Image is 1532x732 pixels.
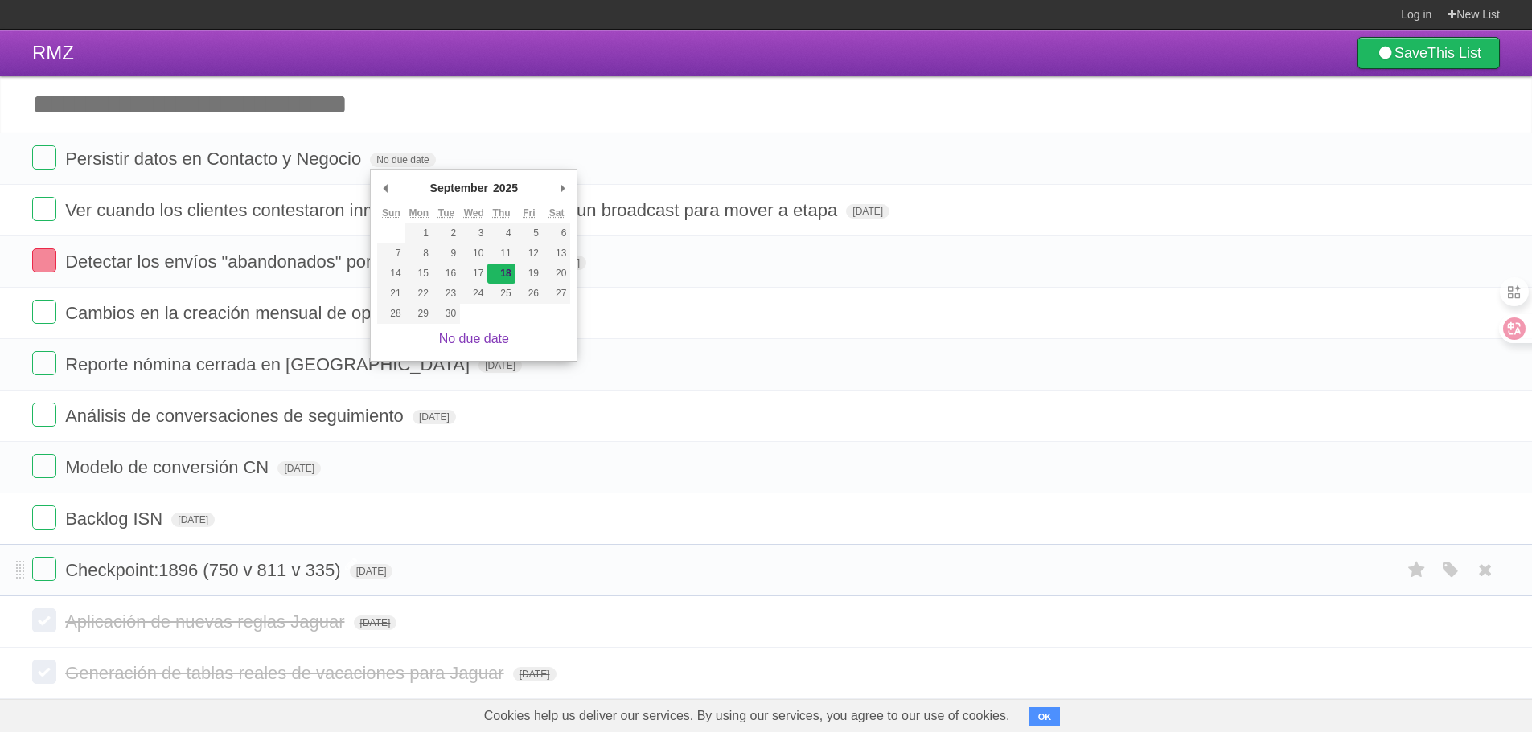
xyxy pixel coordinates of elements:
[32,608,56,632] label: Done
[32,300,56,324] label: Done
[1427,45,1481,61] b: This List
[382,207,400,219] abbr: Sunday
[350,564,393,579] span: [DATE]
[464,207,484,219] abbr: Wednesday
[377,284,405,304] button: 21
[413,410,456,424] span: [DATE]
[405,223,433,243] button: 1
[468,700,1026,732] span: Cookies help us deliver our services. By using our services, you agree to our use of cookies.
[515,223,543,243] button: 5
[65,560,344,580] span: Checkpoint:1896 (750 v 811 v 335)
[543,284,570,304] button: 27
[377,243,405,264] button: 7
[377,264,405,284] button: 14
[171,513,215,527] span: [DATE]
[460,243,487,264] button: 10
[478,358,522,373] span: [DATE]
[487,284,515,304] button: 25
[460,264,487,284] button: 17
[554,176,570,200] button: Next Month
[370,153,435,167] span: No due date
[65,663,507,683] span: Generación de tablas reales de vacaciones para Jaguar
[433,223,460,243] button: 2
[409,207,429,219] abbr: Monday
[433,243,460,264] button: 9
[32,197,56,221] label: Done
[65,251,538,272] span: Detectar los envíos "abandonados" por parte de los clientes
[1029,707,1061,726] button: OK
[65,406,408,426] span: Análisis de conversaciones de seguimiento
[433,304,460,324] button: 30
[515,243,543,264] button: 12
[65,303,467,323] span: Cambios en la creación mensual de oportunidades
[405,264,433,284] button: 15
[32,145,56,170] label: Done
[487,223,515,243] button: 4
[428,176,491,200] div: September
[32,454,56,478] label: Done
[65,457,273,477] span: Modelo de conversión CN
[460,223,487,243] button: 3
[377,176,393,200] button: Previous Month
[523,207,535,219] abbr: Friday
[377,304,405,324] button: 28
[65,611,348,632] span: Aplicación de nuevas reglas Jaguar
[433,264,460,284] button: 16
[543,223,570,243] button: 6
[460,284,487,304] button: 24
[491,176,520,200] div: 2025
[846,204,889,219] span: [DATE]
[354,615,397,630] span: [DATE]
[32,660,56,684] label: Done
[513,667,557,681] span: [DATE]
[438,207,454,219] abbr: Tuesday
[515,264,543,284] button: 19
[32,248,56,272] label: Done
[439,332,509,346] a: No due date
[32,505,56,530] label: Done
[405,243,433,264] button: 8
[32,403,56,427] label: Done
[65,200,841,220] span: Ver cuando los clientes contestaron inmediatamente después de un broadcast para mover a etapa
[277,461,321,476] span: [DATE]
[32,351,56,375] label: Done
[543,243,570,264] button: 13
[493,207,511,219] abbr: Thursday
[515,284,543,304] button: 26
[549,207,565,219] abbr: Saturday
[1357,37,1500,69] a: SaveThis List
[1402,557,1432,583] label: Star task
[405,284,433,304] button: 22
[32,557,56,581] label: Done
[65,149,365,169] span: Persistir datos en Contacto y Negocio
[543,264,570,284] button: 20
[433,284,460,304] button: 23
[65,509,166,529] span: Backlog ISN
[65,354,474,374] span: Reporte nómina cerrada en [GEOGRAPHIC_DATA]
[487,264,515,284] button: 18
[32,42,74,63] span: RMZ
[405,304,433,324] button: 29
[487,243,515,264] button: 11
